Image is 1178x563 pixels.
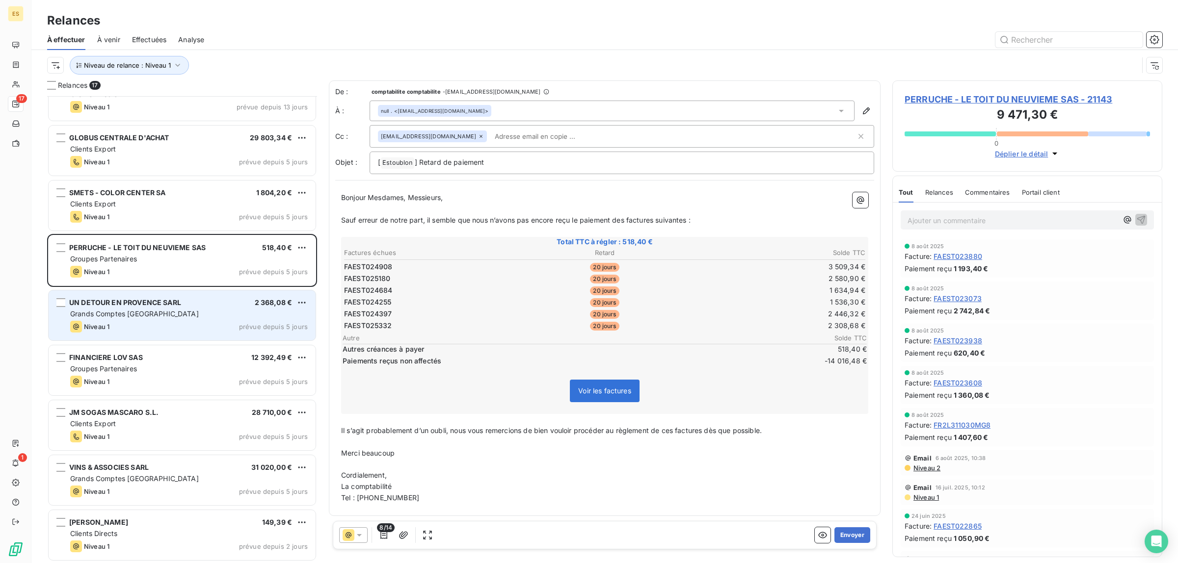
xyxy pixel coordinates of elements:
span: - [EMAIL_ADDRESS][DOMAIN_NAME] [443,89,540,95]
span: Email [913,555,932,563]
span: -14 016,48 € [808,356,867,366]
span: VINS & ASSOCIES SARL [69,463,149,471]
span: 1 804,20 € [256,188,293,197]
span: Groupes Partenaires [70,255,137,263]
span: prévue depuis 13 jours [237,103,308,111]
span: 20 jours [590,298,619,307]
span: 31 020,00 € [251,463,292,471]
td: 2 580,90 € [693,273,866,284]
span: 8 août 2025 [911,243,944,249]
span: [PERSON_NAME] [69,518,128,526]
img: Logo LeanPay [8,541,24,557]
span: comptabilite comptabilite [372,89,441,95]
span: Grands Comptes [GEOGRAPHIC_DATA] [70,474,199,483]
span: Email [913,454,932,462]
span: 518,40 € [262,243,292,252]
span: Relances [925,188,953,196]
span: 28 710,00 € [252,408,292,416]
span: FINANCIERE LOV SAS [69,353,143,361]
span: À effectuer [47,35,85,45]
span: Portail client [1022,188,1060,196]
span: 620,40 € [954,348,985,358]
span: Effectuées [132,35,167,45]
span: 1 360,08 € [954,390,990,400]
span: Niveau 1 [84,542,109,550]
div: Open Intercom Messenger [1145,530,1168,553]
span: prévue depuis 5 jours [239,213,308,221]
label: À : [335,106,370,116]
span: 20 jours [590,263,619,272]
span: Paiement reçu [905,432,952,442]
span: 24 juin 2025 [911,513,946,519]
span: Facture : [905,293,932,304]
span: Bonjour Mesdames, Messieurs, [341,193,443,202]
span: JM SOGAS MASCARO S.L. [69,408,159,416]
button: Niveau de relance : Niveau 1 [70,56,189,75]
span: 8 août 2025 [911,412,944,418]
span: Voir les factures [578,386,631,395]
span: FAEST023880 [934,251,982,261]
span: Objet : [335,158,357,166]
td: 2 446,32 € [693,308,866,319]
th: Solde TTC [693,248,866,258]
h3: Relances [47,12,100,29]
span: Déplier le détail [995,149,1048,159]
span: FAEST024684 [344,285,393,295]
span: PERRUCHE - LE TOIT DU NEUVIEME SAS - 21143 [905,93,1150,106]
td: 1 634,94 € [693,285,866,296]
span: Paiement reçu [905,348,952,358]
input: Rechercher [995,32,1143,48]
span: FAEST023938 [934,335,982,346]
span: De : [335,87,370,97]
td: 3 509,34 € [693,261,866,272]
span: Facture : [905,521,932,531]
span: prévue depuis 5 jours [239,268,308,276]
th: Factures échues [344,248,517,258]
span: null . [381,107,392,114]
span: Relances [58,80,87,90]
div: <[EMAIL_ADDRESS][DOMAIN_NAME]> [381,107,488,114]
div: grid [47,96,317,563]
td: 1 536,30 € [693,297,866,307]
span: FAEST025332 [344,321,392,331]
span: Solde TTC [808,334,867,342]
span: Niveau 1 [84,433,109,440]
span: Niveau 1 [84,213,109,221]
span: Clients Directs [70,529,117,537]
button: Envoyer [834,527,870,543]
span: Il s’agit probablement d’un oubli, nous vous remercions de bien vouloir procéder au règlement de ... [341,426,762,435]
span: Estoublon [381,157,414,169]
span: Niveau de relance : Niveau 1 [84,61,171,69]
span: Facture : [905,335,932,346]
span: 8 août 2025 [911,328,944,333]
span: Autres créances à payer [343,344,806,354]
span: 20 jours [590,310,619,319]
span: Paiement reçu [905,306,952,316]
span: 8/14 [377,523,395,532]
span: FAEST024397 [344,309,392,319]
th: Retard [518,248,691,258]
span: 8 août 2025 [911,285,944,291]
span: Facture : [905,251,932,261]
span: Niveau 1 [84,323,109,331]
span: Clients Export [70,200,116,208]
span: 17 [16,94,27,103]
span: Niveau 1 [84,268,109,276]
span: [ [378,158,380,166]
a: 17 [8,96,23,112]
span: Analyse [178,35,204,45]
span: La comptabilité [341,482,392,490]
span: SMETS - COLOR CENTER SA [69,188,165,197]
span: 17 [89,81,100,90]
span: 16 juil. 2025, 10:12 [936,485,985,490]
span: Grands Comptes [GEOGRAPHIC_DATA] [70,309,199,318]
span: FAEST025180 [344,274,391,283]
span: Autre [343,334,808,342]
span: Niveau 1 [84,158,109,166]
span: 1 193,40 € [954,263,989,274]
span: Paiement reçu [905,263,952,274]
span: Niveau 1 [84,103,109,111]
span: prévue depuis 5 jours [239,323,308,331]
td: 2 308,68 € [693,320,866,331]
span: 1 050,90 € [954,533,990,543]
